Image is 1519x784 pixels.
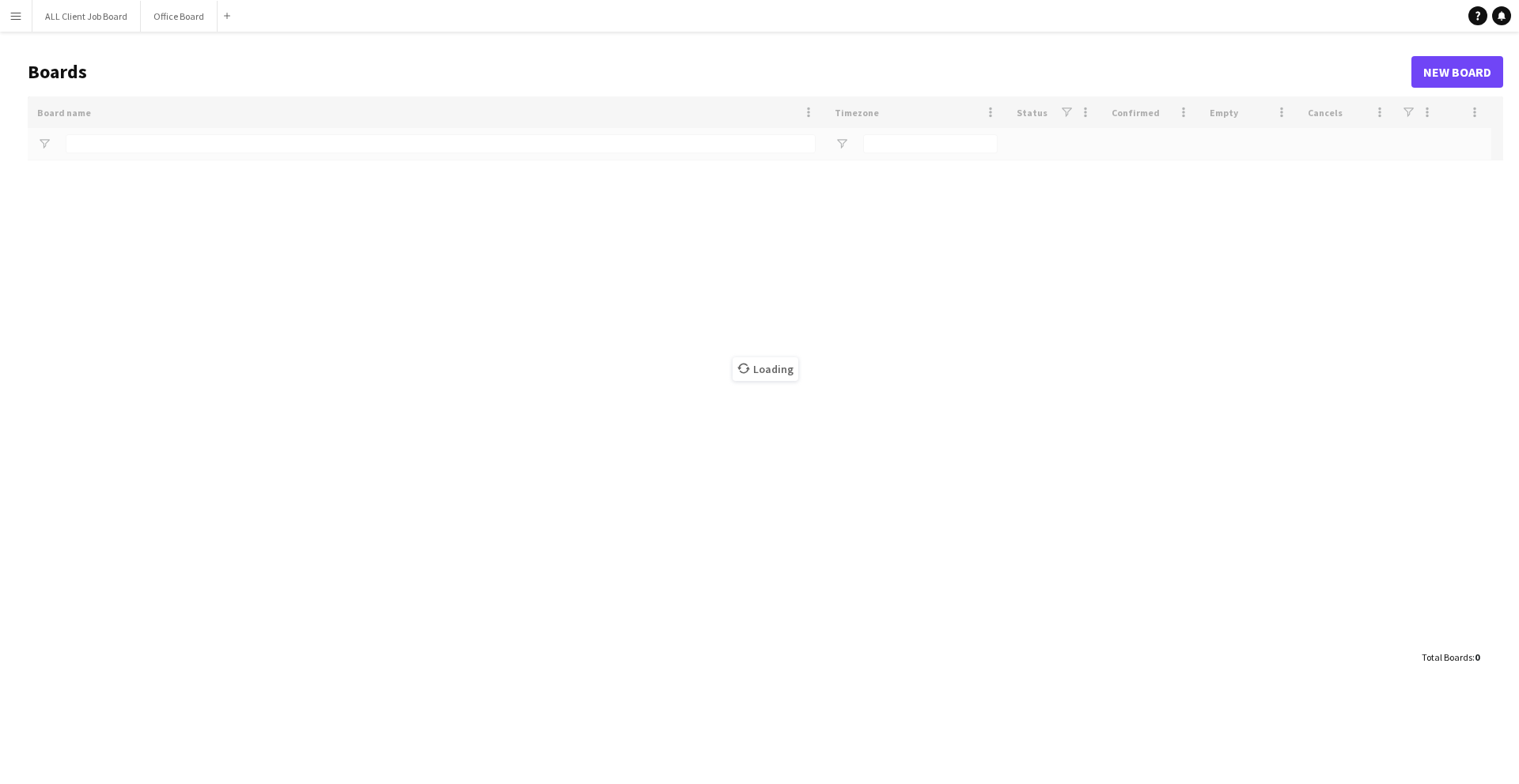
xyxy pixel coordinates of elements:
[1475,651,1479,663] span: 0
[28,60,1411,84] h1: Boards
[32,1,141,32] button: ALL Client Job Board
[1422,642,1479,673] div: :
[733,357,798,381] span: Loading
[141,1,218,32] button: Office Board
[1422,651,1472,663] span: Total Boards
[1411,56,1503,88] a: New Board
